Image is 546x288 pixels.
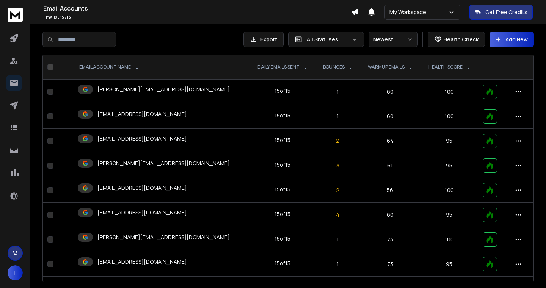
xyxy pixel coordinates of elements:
p: Get Free Credits [485,8,527,16]
td: 100 [420,178,478,203]
p: 1 [320,88,355,95]
button: I [8,265,23,280]
p: Health Check [443,36,479,43]
p: HEALTH SCORE [428,64,463,70]
p: [PERSON_NAME][EMAIL_ADDRESS][DOMAIN_NAME] [97,160,230,167]
p: 1 [320,236,355,243]
p: 3 [320,162,355,169]
p: [EMAIL_ADDRESS][DOMAIN_NAME] [97,184,187,192]
button: Health Check [428,32,485,47]
p: 2 [320,137,355,145]
div: 15 of 15 [275,112,290,119]
div: 15 of 15 [275,136,290,144]
td: 60 [360,203,420,227]
p: [EMAIL_ADDRESS][DOMAIN_NAME] [97,110,187,118]
td: 100 [420,104,478,129]
div: 15 of 15 [275,161,290,169]
div: 15 of 15 [275,260,290,267]
p: [PERSON_NAME][EMAIL_ADDRESS][DOMAIN_NAME] [97,86,230,93]
td: 100 [420,80,478,104]
p: 2 [320,186,355,194]
p: 4 [320,211,355,219]
span: 12 / 12 [60,14,72,20]
td: 60 [360,104,420,129]
div: EMAIL ACCOUNT NAME [79,64,138,70]
p: DAILY EMAILS SENT [257,64,300,70]
button: Add New [490,32,534,47]
td: 73 [360,227,420,252]
p: My Workspace [389,8,429,16]
p: 1 [320,260,355,268]
button: Newest [369,32,418,47]
td: 60 [360,80,420,104]
p: [EMAIL_ADDRESS][DOMAIN_NAME] [97,258,187,266]
td: 61 [360,153,420,178]
p: [PERSON_NAME][EMAIL_ADDRESS][DOMAIN_NAME] [97,233,230,241]
p: Emails : [43,14,351,20]
td: 95 [420,203,478,227]
td: 95 [420,129,478,153]
td: 95 [420,252,478,277]
button: Export [243,32,284,47]
button: Get Free Credits [469,5,533,20]
div: 15 of 15 [275,87,290,95]
div: 15 of 15 [275,210,290,218]
p: 1 [320,113,355,120]
td: 95 [420,153,478,178]
td: 73 [360,252,420,277]
p: WARMUP EMAILS [368,64,405,70]
td: 56 [360,178,420,203]
h1: Email Accounts [43,4,351,13]
p: All Statuses [307,36,348,43]
div: 15 of 15 [275,186,290,193]
div: 15 of 15 [275,235,290,243]
td: 100 [420,227,478,252]
p: [EMAIL_ADDRESS][DOMAIN_NAME] [97,135,187,142]
p: BOUNCES [323,64,345,70]
p: [EMAIL_ADDRESS][DOMAIN_NAME] [97,209,187,216]
td: 64 [360,129,420,153]
img: logo [8,8,23,22]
